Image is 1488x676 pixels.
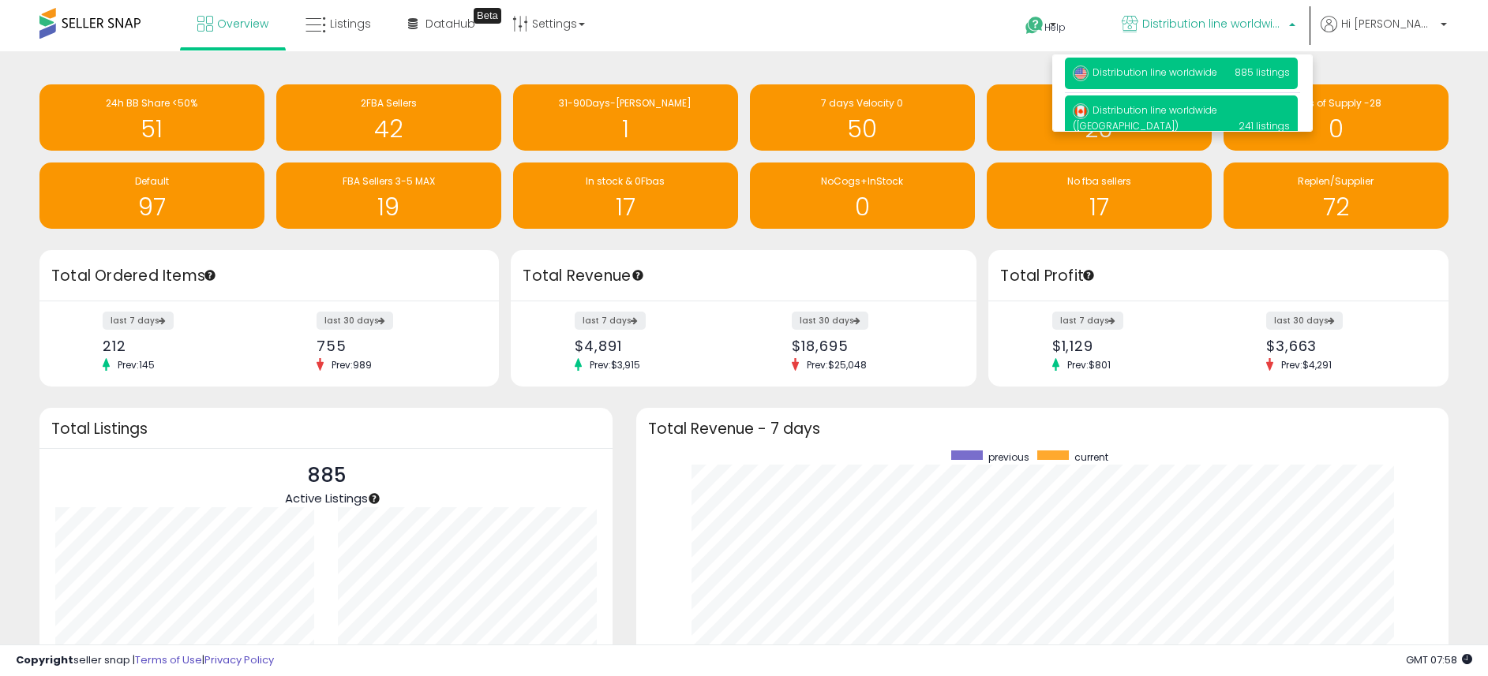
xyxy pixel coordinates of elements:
[51,423,601,435] h3: Total Listings
[1224,162,1449,229] a: Replen/Supplier 72
[330,16,371,32] span: Listings
[1074,450,1108,464] span: current
[1081,268,1096,282] div: Tooltip anchor
[103,312,174,330] label: last 7 days
[513,162,738,229] a: In stock & 0Fbas 17
[575,338,732,354] div: $4,891
[792,312,868,330] label: last 30 days
[39,84,264,151] a: 24h BB Share <50% 51
[343,174,435,188] span: FBA Sellers 3-5 MAX
[575,312,646,330] label: last 7 days
[1073,65,1217,79] span: Distribution line worldwide
[324,358,380,372] span: Prev: 989
[799,358,875,372] span: Prev: $25,048
[47,194,257,220] h1: 97
[1224,84,1449,151] a: Days of Supply -28 0
[1052,312,1123,330] label: last 7 days
[103,338,257,354] div: 212
[106,96,197,110] span: 24h BB Share <50%
[135,652,202,667] a: Terms of Use
[988,450,1029,464] span: previous
[631,268,645,282] div: Tooltip anchor
[1321,16,1447,51] a: Hi [PERSON_NAME]
[16,653,274,668] div: seller snap | |
[135,174,169,188] span: Default
[995,116,1204,142] h1: 20
[1052,338,1207,354] div: $1,129
[995,194,1204,220] h1: 17
[987,162,1212,229] a: No fba sellers 17
[284,194,493,220] h1: 19
[750,162,975,229] a: NoCogs+InStock 0
[521,194,730,220] h1: 17
[521,116,730,142] h1: 1
[1000,265,1436,287] h3: Total Profit
[758,194,967,220] h1: 0
[1406,652,1472,667] span: 2025-09-11 07:58 GMT
[1044,21,1066,34] span: Help
[361,96,417,110] span: 2FBA Sellers
[276,162,501,229] a: FBA Sellers 3-5 MAX 19
[285,490,368,506] span: Active Listings
[317,338,471,354] div: 755
[1059,358,1119,372] span: Prev: $801
[1266,312,1343,330] label: last 30 days
[367,491,381,506] div: Tooltip anchor
[1073,103,1089,119] img: canada.png
[1341,16,1436,32] span: Hi [PERSON_NAME]
[1273,358,1340,372] span: Prev: $4,291
[559,96,692,110] span: 31-90Days-[PERSON_NAME]
[582,358,648,372] span: Prev: $3,915
[792,338,949,354] div: $18,695
[513,84,738,151] a: 31-90Days-[PERSON_NAME] 1
[821,174,903,188] span: NoCogs+InStock
[1067,174,1131,188] span: No fba sellers
[821,96,903,110] span: 7 days Velocity 0
[1290,96,1381,110] span: Days of Supply -28
[1073,65,1089,81] img: usa.png
[1298,174,1374,188] span: Replen/Supplier
[47,116,257,142] h1: 51
[523,265,965,287] h3: Total Revenue
[750,84,975,151] a: 7 days Velocity 0 50
[648,423,1437,435] h3: Total Revenue - 7 days
[39,162,264,229] a: Default 97
[110,358,163,372] span: Prev: 145
[474,8,501,24] div: Tooltip anchor
[317,312,393,330] label: last 30 days
[203,268,217,282] div: Tooltip anchor
[284,116,493,142] h1: 42
[586,174,665,188] span: In stock & 0Fbas
[204,652,274,667] a: Privacy Policy
[1013,4,1096,51] a: Help
[1073,103,1217,133] span: Distribution line worldwide ([GEOGRAPHIC_DATA])
[425,16,475,32] span: DataHub
[1239,119,1290,133] span: 241 listings
[51,265,487,287] h3: Total Ordered Items
[285,461,368,491] p: 885
[1142,16,1284,32] span: Distribution line worldwide
[1235,65,1290,79] span: 885 listings
[758,116,967,142] h1: 50
[1266,338,1421,354] div: $3,663
[1231,116,1441,142] h1: 0
[987,84,1212,151] a: [PERSON_NAME] MIn 20
[217,16,268,32] span: Overview
[1025,16,1044,35] i: Get Help
[276,84,501,151] a: 2FBA Sellers 42
[1231,194,1441,220] h1: 72
[16,652,73,667] strong: Copyright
